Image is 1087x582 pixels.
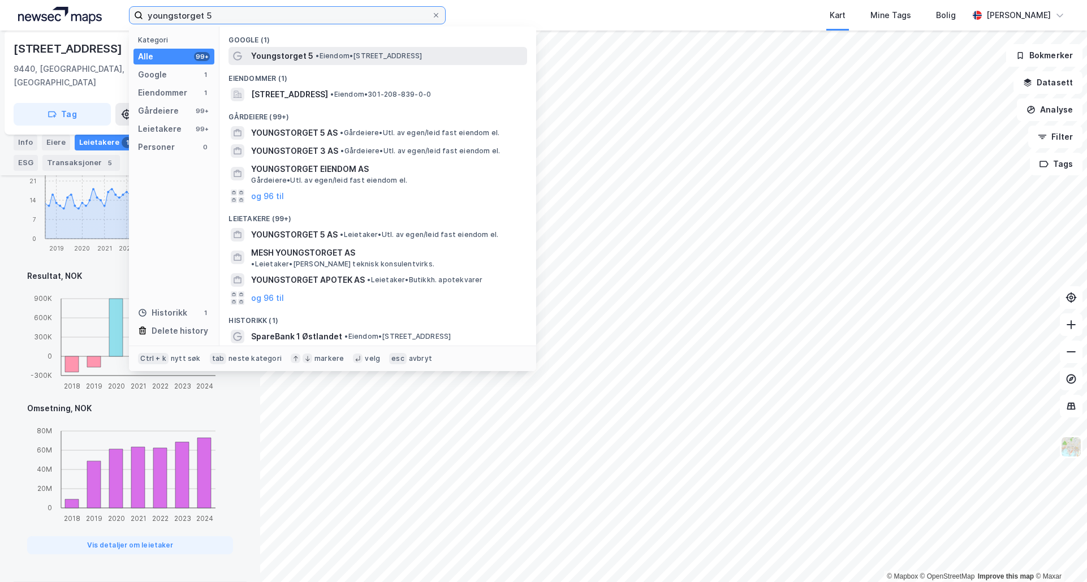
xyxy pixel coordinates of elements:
[251,260,255,268] span: •
[1017,98,1082,121] button: Analyse
[194,124,210,133] div: 99+
[251,189,284,203] button: og 96 til
[138,353,169,364] div: Ctrl + k
[131,514,146,523] tspan: 2021
[29,197,36,204] tspan: 14
[340,230,498,239] span: Leietaker • Utl. av egen/leid fast eiendom el.
[365,354,380,363] div: velg
[936,8,956,22] div: Bolig
[201,143,210,152] div: 0
[316,51,422,61] span: Eiendom • [STREET_ADDRESS]
[42,135,70,150] div: Eiere
[367,275,370,284] span: •
[330,90,334,98] span: •
[138,36,214,44] div: Kategori
[344,332,451,341] span: Eiendom • [STREET_ADDRESS]
[75,135,137,150] div: Leietakere
[131,382,146,390] tspan: 2021
[251,260,434,269] span: Leietaker • [PERSON_NAME] teknisk konsulentvirks.
[64,514,80,523] tspan: 2018
[340,230,343,239] span: •
[887,572,918,580] a: Mapbox
[14,103,111,126] button: Tag
[1013,71,1082,94] button: Datasett
[251,330,342,343] span: SpareBank 1 Østlandet
[138,86,187,100] div: Eiendommer
[196,514,213,523] tspan: 2024
[32,235,36,242] tspan: 0
[119,245,135,252] tspan: 2022
[14,135,37,150] div: Info
[340,146,344,155] span: •
[152,382,169,390] tspan: 2022
[251,88,328,101] span: [STREET_ADDRESS]
[201,70,210,79] div: 1
[86,514,102,523] tspan: 2019
[174,514,191,523] tspan: 2023
[104,157,115,169] div: 5
[138,306,187,320] div: Historikk
[340,146,500,156] span: Gårdeiere • Utl. av egen/leid fast eiendom el.
[251,126,338,140] span: YOUNGSTORGET 5 AS
[37,484,52,493] tspan: 20M
[330,90,431,99] span: Eiendom • 301-208-839-0-0
[1030,153,1082,175] button: Tags
[409,354,432,363] div: avbryt
[86,382,102,390] tspan: 2019
[14,40,124,58] div: [STREET_ADDRESS]
[48,352,52,360] tspan: 0
[108,514,125,523] tspan: 2020
[830,8,846,22] div: Kart
[34,294,52,303] tspan: 900K
[201,88,210,97] div: 1
[251,162,523,176] span: YOUNGSTORGET EIENDOM AS
[219,205,536,226] div: Leietakere (99+)
[1028,126,1082,148] button: Filter
[219,27,536,47] div: Google (1)
[138,122,182,136] div: Leietakere
[174,382,191,390] tspan: 2023
[251,49,313,63] span: Youngstorget 5
[42,155,120,171] div: Transaksjoner
[367,275,482,284] span: Leietaker • Butikkh. apotekvarer
[27,402,233,415] div: Omsetning, NOK
[986,8,1051,22] div: [PERSON_NAME]
[37,446,52,454] tspan: 60M
[389,353,407,364] div: esc
[251,273,365,287] span: YOUNGSTORGET APOTEK AS
[219,307,536,327] div: Historikk (1)
[1006,44,1082,67] button: Bokmerker
[14,155,38,171] div: ESG
[870,8,911,22] div: Mine Tags
[108,382,125,390] tspan: 2020
[122,137,133,148] div: 1
[219,104,536,124] div: Gårdeiere (99+)
[37,465,52,473] tspan: 40M
[138,140,175,154] div: Personer
[316,51,319,60] span: •
[152,514,169,523] tspan: 2022
[251,246,355,260] span: MESH YOUNGSTORGET AS
[97,245,112,252] tspan: 2021
[314,354,344,363] div: markere
[14,62,183,89] div: 9440, [GEOGRAPHIC_DATA], [GEOGRAPHIC_DATA]
[251,228,338,242] span: YOUNGSTORGET 5 AS
[194,106,210,115] div: 99+
[27,536,233,554] button: Vis detaljer om leietaker
[31,371,52,380] tspan: -300K
[74,245,90,252] tspan: 2020
[210,353,227,364] div: tab
[251,176,407,185] span: Gårdeiere • Utl. av egen/leid fast eiendom el.
[18,7,102,24] img: logo.a4113a55bc3d86da70a041830d287a7e.svg
[219,65,536,85] div: Eiendommer (1)
[344,332,348,340] span: •
[48,503,52,512] tspan: 0
[201,308,210,317] div: 1
[920,572,975,580] a: OpenStreetMap
[33,216,36,223] tspan: 7
[251,144,338,158] span: YOUNGSTORGET 3 AS
[34,313,52,322] tspan: 600K
[49,245,64,252] tspan: 2019
[152,324,208,338] div: Delete history
[171,354,201,363] div: nytt søk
